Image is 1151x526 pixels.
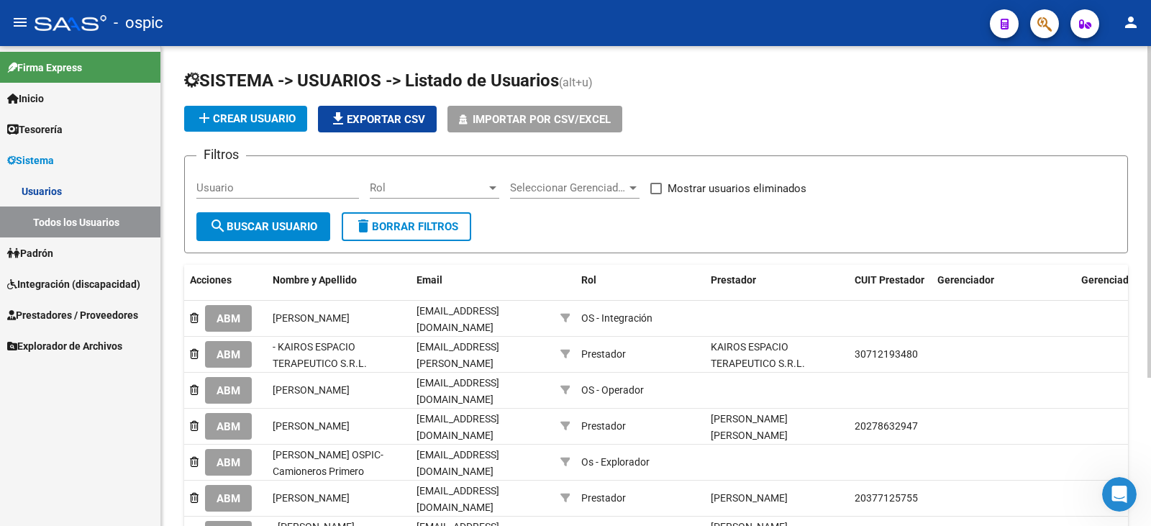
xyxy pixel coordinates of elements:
span: Explorador de Archivos [7,338,122,354]
iframe: Intercom live chat [1102,477,1137,512]
button: ABM [205,413,252,440]
span: [EMAIL_ADDRESS][DOMAIN_NAME] [417,449,499,477]
span: Exportar CSV [329,113,425,126]
span: Mostrar usuarios eliminados [668,180,806,197]
span: Rol [581,274,596,286]
button: Importar por CSV/Excel [447,106,622,132]
mat-icon: menu [12,14,29,31]
span: [EMAIL_ADDRESS][DOMAIN_NAME] [417,305,499,333]
div: Os - Explorador [581,454,650,471]
span: [EMAIL_ADDRESS][DOMAIN_NAME] [417,377,499,405]
span: Prestador [711,274,756,286]
span: Inicio [7,91,44,106]
span: [PERSON_NAME] [273,420,350,432]
span: ABM [217,348,240,361]
button: Borrar Filtros [342,212,471,241]
span: Prestadores / Proveedores [7,307,138,323]
span: ABM [217,420,240,433]
span: [PERSON_NAME] OSPIC-Camioneros Primero [273,449,383,477]
span: KAIROS ESPACIO TERAPEUTICO S.R.L. [711,341,805,369]
mat-icon: search [209,217,227,235]
span: [EMAIL_ADDRESS][DOMAIN_NAME] [417,413,499,441]
span: Buscar Usuario [209,220,317,233]
span: Sistema [7,153,54,168]
datatable-header-cell: Rol [575,265,705,312]
span: Borrar Filtros [355,220,458,233]
span: Rol [370,181,486,194]
span: Importar por CSV/Excel [473,113,611,126]
mat-icon: add [196,109,213,127]
span: - ospic [114,7,163,39]
span: - KAIROS ESPACIO TERAPEUTICO S.R.L. [273,341,367,369]
datatable-header-cell: Email [411,265,555,312]
span: ABM [217,456,240,469]
span: 20377125755 [855,492,918,504]
datatable-header-cell: CUIT Prestador [849,265,932,312]
span: [EMAIL_ADDRESS][PERSON_NAME][DOMAIN_NAME] [417,341,499,386]
span: Crear Usuario [196,112,296,125]
span: CUIT Prestador [855,274,924,286]
span: [PERSON_NAME] [PERSON_NAME] [711,413,788,441]
button: ABM [205,305,252,332]
span: ABM [217,384,240,397]
span: 30712193480 [855,348,918,360]
span: [PERSON_NAME] [273,384,350,396]
button: ABM [205,485,252,512]
span: SISTEMA -> USUARIOS -> Listado de Usuarios [184,71,559,91]
span: Tesorería [7,122,63,137]
datatable-header-cell: Gerenciador [932,265,1075,312]
div: Prestador [581,418,626,435]
button: Crear Usuario [184,106,307,132]
datatable-header-cell: Nombre y Apellido [267,265,411,312]
mat-icon: delete [355,217,372,235]
span: Gerenciador [1081,274,1138,286]
span: Padrón [7,245,53,261]
span: Seleccionar Gerenciador [510,181,627,194]
mat-icon: person [1122,14,1139,31]
span: [PERSON_NAME] [273,492,350,504]
span: [EMAIL_ADDRESS][DOMAIN_NAME] [417,485,499,513]
mat-icon: file_download [329,110,347,127]
span: ABM [217,312,240,325]
button: ABM [205,377,252,404]
datatable-header-cell: Acciones [184,265,267,312]
span: Email [417,274,442,286]
span: Gerenciador [937,274,994,286]
h3: Filtros [196,145,246,165]
span: (alt+u) [559,76,593,89]
datatable-header-cell: Prestador [705,265,849,312]
span: 20278632947 [855,420,918,432]
button: ABM [205,341,252,368]
button: ABM [205,449,252,476]
span: Nombre y Apellido [273,274,357,286]
div: OS - Integración [581,310,652,327]
span: Firma Express [7,60,82,76]
button: Buscar Usuario [196,212,330,241]
span: Acciones [190,274,232,286]
div: OS - Operador [581,382,644,399]
div: Prestador [581,346,626,363]
div: Prestador [581,490,626,507]
span: [PERSON_NAME] [711,492,788,504]
span: [PERSON_NAME] [273,312,350,324]
button: Exportar CSV [318,106,437,132]
span: Integración (discapacidad) [7,276,140,292]
span: ABM [217,492,240,505]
